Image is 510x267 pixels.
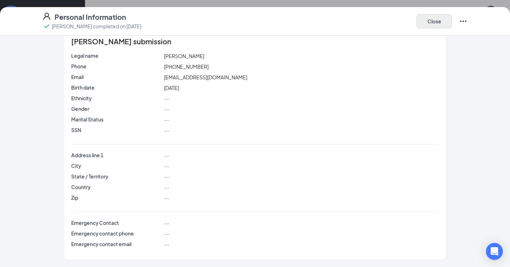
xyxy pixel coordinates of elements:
p: Marital Status [71,116,161,123]
svg: Checkmark [42,22,51,30]
span: [PHONE_NUMBER] [164,63,209,70]
svg: Ellipses [459,17,467,25]
span: -- [164,152,169,159]
span: [EMAIL_ADDRESS][DOMAIN_NAME] [164,74,247,80]
span: -- [164,231,169,237]
span: -- [164,195,169,201]
p: City [71,162,161,169]
span: -- [164,95,169,102]
span: [DATE] [164,85,179,91]
p: Legal name [71,52,161,59]
p: Emergency contact phone [71,230,161,237]
p: Birth date [71,84,161,91]
p: Address line 1 [71,152,161,159]
div: Open Intercom Messenger [486,243,503,260]
p: Zip [71,194,161,201]
span: -- [164,174,169,180]
p: State / Territory [71,173,161,180]
p: Emergency contact email [71,240,161,248]
p: SSN [71,126,161,133]
svg: User [42,12,51,21]
span: -- [164,117,169,123]
span: -- [164,220,169,226]
p: Emergency Contact [71,219,161,226]
span: -- [164,241,169,248]
span: -- [164,106,169,112]
button: Close [416,14,452,28]
span: -- [164,127,169,133]
p: Ethnicity [71,95,161,102]
span: [PERSON_NAME] submission [71,38,171,45]
h4: Personal Information [55,12,126,22]
span: -- [164,163,169,169]
p: [PERSON_NAME] completed on [DATE] [52,23,141,30]
p: Country [71,183,161,191]
p: Email [71,73,161,80]
span: -- [164,184,169,191]
p: Phone [71,63,161,70]
p: Gender [71,105,161,112]
span: [PERSON_NAME] [164,53,204,59]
